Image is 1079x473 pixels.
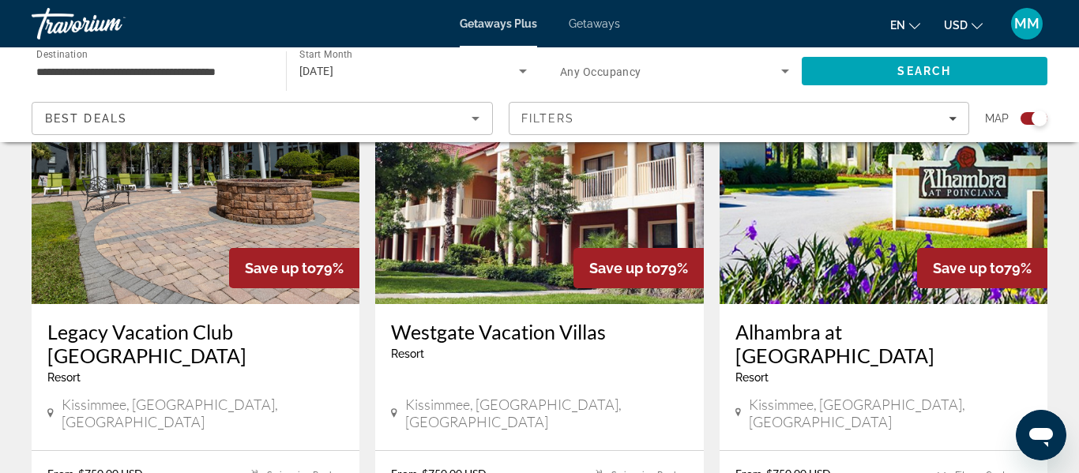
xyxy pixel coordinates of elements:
button: Filters [509,102,970,135]
button: Change currency [944,13,983,36]
span: Save up to [245,260,316,276]
span: Best Deals [45,112,127,125]
a: Legacy Vacation Club [GEOGRAPHIC_DATA] [47,320,344,367]
span: Start Month [299,49,352,60]
span: Destination [36,48,88,59]
mat-select: Sort by [45,109,479,128]
span: Resort [391,347,424,360]
button: User Menu [1006,7,1047,40]
span: Filters [521,112,575,125]
span: USD [944,19,968,32]
span: Search [897,65,951,77]
div: 79% [573,248,704,288]
span: [DATE] [299,65,334,77]
div: 79% [229,248,359,288]
button: Search [802,57,1048,85]
span: Any Occupancy [560,66,641,78]
img: Legacy Vacation Club Orlando - Oaks [32,51,359,304]
span: Kissimmee, [GEOGRAPHIC_DATA], [GEOGRAPHIC_DATA] [62,396,344,430]
span: Map [985,107,1009,130]
span: MM [1014,16,1040,32]
div: 79% [917,248,1047,288]
iframe: Button to launch messaging window [1016,410,1066,460]
img: Westgate Vacation Villas [375,51,703,304]
img: Alhambra at Poinciana [720,51,1047,304]
span: Resort [735,371,769,384]
span: Save up to [589,260,660,276]
a: Travorium [32,3,190,44]
button: Change language [890,13,920,36]
span: en [890,19,905,32]
span: Kissimmee, [GEOGRAPHIC_DATA], [GEOGRAPHIC_DATA] [405,396,688,430]
a: Getaways Plus [460,17,537,30]
span: Resort [47,371,81,384]
span: Kissimmee, [GEOGRAPHIC_DATA], [GEOGRAPHIC_DATA] [749,396,1032,430]
span: Save up to [933,260,1004,276]
input: Select destination [36,62,265,81]
a: Westgate Vacation Villas [391,320,687,343]
a: Getaways [569,17,620,30]
a: Alhambra at [GEOGRAPHIC_DATA] [735,320,1032,367]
